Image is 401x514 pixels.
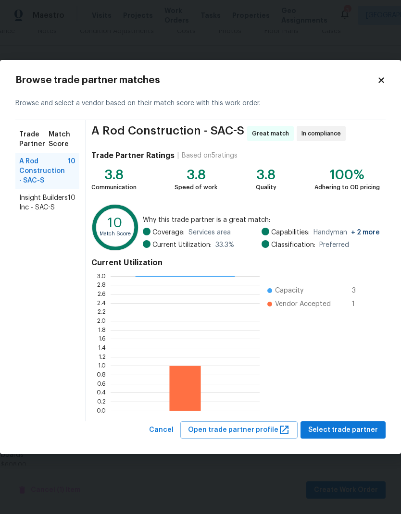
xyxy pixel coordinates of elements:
text: 10 [108,217,122,230]
text: 1.2 [99,354,106,359]
div: 100% [314,170,380,180]
text: 0.4 [97,390,106,395]
span: Insight Builders Inc - SAC-S [19,193,68,212]
span: Why this trade partner is a great match: [143,215,380,225]
span: Coverage: [152,228,185,237]
h4: Trade Partner Ratings [91,151,175,160]
text: 0.6 [97,380,106,386]
div: Browse and select a vendor based on their match score with this work order. [15,87,386,120]
text: 1.0 [98,363,106,368]
text: 0.8 [97,372,106,378]
div: 3.8 [175,170,217,180]
button: Cancel [145,421,177,439]
div: Quality [256,183,276,192]
span: A Rod Construction - SAC-S [19,157,68,185]
text: 1.4 [98,345,106,351]
span: Handyman [313,228,380,237]
span: 10 [68,193,75,212]
span: Cancel [149,424,174,436]
span: 1 [352,299,367,309]
span: 33.3 % [215,240,234,250]
text: 0.0 [97,407,106,413]
span: Capabilities: [271,228,310,237]
h4: Current Utilization [91,258,380,268]
span: Preferred [319,240,349,250]
span: Trade Partner [19,130,49,149]
span: 10 [68,157,75,185]
span: Match Score [49,130,75,149]
span: In compliance [301,129,345,138]
span: Open trade partner profile [188,424,290,436]
span: A Rod Construction - SAC-S [91,126,244,141]
span: Services area [188,228,231,237]
text: 0.2 [97,399,106,404]
span: Select trade partner [308,424,378,436]
span: Classification: [271,240,315,250]
div: Based on 5 ratings [182,151,238,160]
span: Current Utilization: [152,240,212,250]
button: Open trade partner profile [180,421,298,439]
text: 2.4 [97,300,106,306]
h2: Browse trade partner matches [15,75,377,85]
div: Communication [91,183,137,192]
text: 2.0 [97,318,106,324]
div: Speed of work [175,183,217,192]
div: 3.8 [256,170,276,180]
div: | [175,151,182,160]
text: 3.0 [97,273,106,279]
button: Select trade partner [301,421,386,439]
text: 2.6 [98,291,106,297]
span: Capacity [275,286,303,295]
text: 1.8 [98,327,106,332]
span: 3 [352,286,367,295]
text: 1.6 [99,336,106,342]
text: 2.2 [98,309,106,315]
div: 3.8 [91,170,137,180]
text: Match Score [100,231,131,236]
text: 2.8 [97,282,106,288]
span: Vendor Accepted [275,299,331,309]
span: + 2 more [351,229,380,236]
span: Great match [252,129,293,138]
div: Adhering to OD pricing [314,183,380,192]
